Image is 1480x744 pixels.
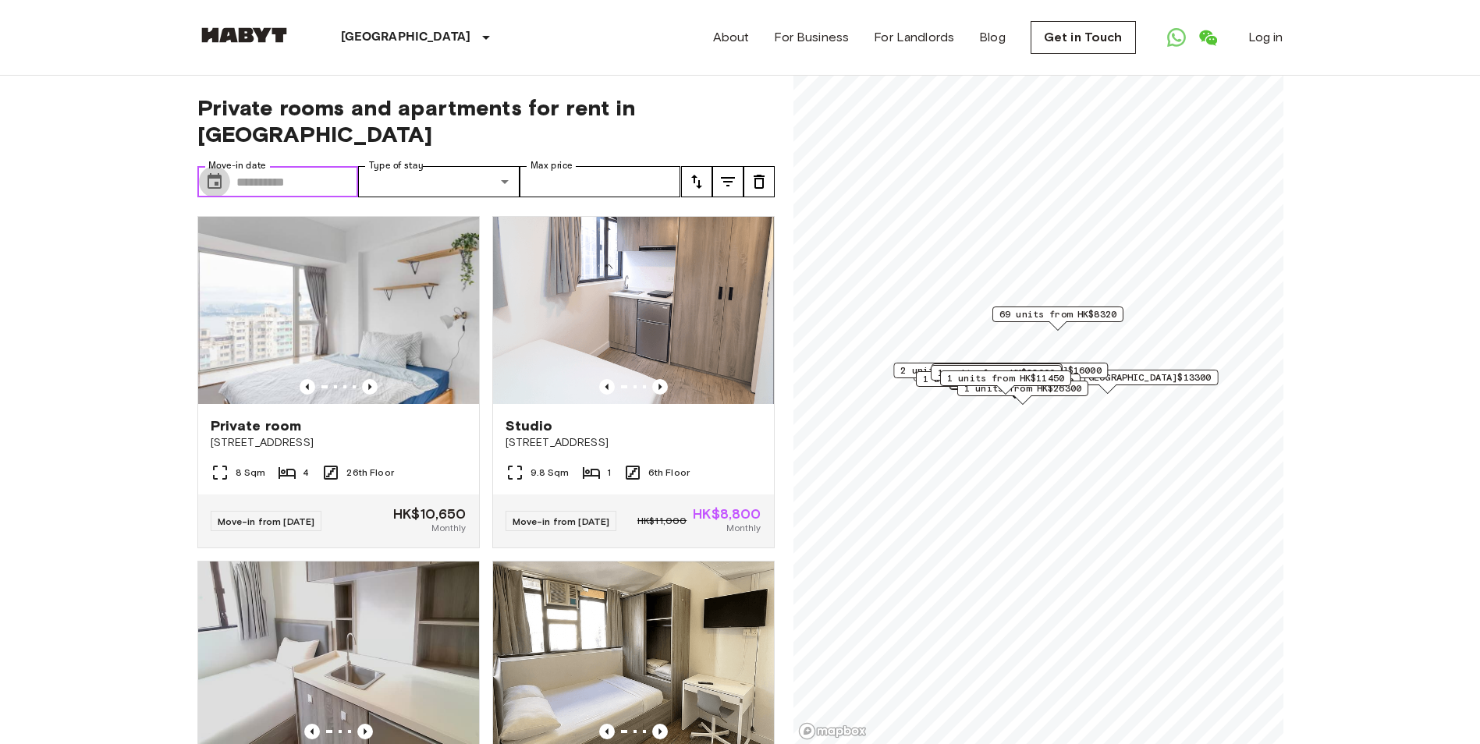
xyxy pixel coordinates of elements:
[199,166,230,197] button: Choose date
[341,28,471,47] p: [GEOGRAPHIC_DATA]
[774,28,849,47] a: For Business
[300,379,315,395] button: Previous image
[493,217,774,404] img: Marketing picture of unit HK-01-067-030-01
[531,466,570,480] span: 9.8 Sqm
[531,159,573,172] label: Max price
[236,466,266,480] span: 8 Sqm
[513,515,610,527] span: Move-in from [DATE]
[1031,21,1136,54] a: Get in Touch
[712,166,744,197] button: tune
[915,371,1046,395] div: Map marker
[939,370,1070,395] div: Map marker
[346,466,394,480] span: 26th Floor
[637,514,687,528] span: HK$11,000
[599,724,615,739] button: Previous image
[652,379,668,395] button: Previous image
[357,724,373,739] button: Previous image
[506,435,761,451] span: [STREET_ADDRESS]
[1004,370,1211,384] span: 11 units from [GEOGRAPHIC_DATA]$13300
[726,521,761,535] span: Monthly
[1192,22,1223,53] a: Open WeChat
[893,363,1108,387] div: Map marker
[197,216,480,548] a: Marketing picture of unit HK-01-028-001-02Previous imagePrevious imagePrivate room[STREET_ADDRESS...
[492,216,775,548] a: Marketing picture of unit HK-01-067-030-01Previous imagePrevious imageStudio[STREET_ADDRESS]9.8 S...
[198,217,479,404] img: Marketing picture of unit HK-01-028-001-02
[607,466,611,480] span: 1
[681,166,712,197] button: tune
[874,28,954,47] a: For Landlords
[956,381,1088,405] div: Map marker
[648,466,690,480] span: 6th Floor
[599,379,615,395] button: Previous image
[369,159,424,172] label: Type of stay
[506,416,553,435] span: Studio
[211,435,467,451] span: [STREET_ADDRESS]
[938,364,1055,378] span: 1 units from HK$11300
[393,507,466,521] span: HK$10,650
[964,381,1081,395] span: 1 units from HK$26300
[431,521,466,535] span: Monthly
[1248,28,1283,47] a: Log in
[713,28,750,47] a: About
[930,365,1061,389] div: Map marker
[197,94,775,147] span: Private rooms and apartments for rent in [GEOGRAPHIC_DATA]
[693,507,761,521] span: HK$8,800
[900,363,1101,377] span: 2 units from [GEOGRAPHIC_DATA]$16000
[304,724,320,739] button: Previous image
[744,166,775,197] button: tune
[956,374,1073,388] span: 4 units from HK$10500
[798,722,867,740] a: Mapbox logo
[362,379,378,395] button: Previous image
[992,306,1123,331] div: Map marker
[1161,22,1192,53] a: Open WhatsApp
[949,374,1080,398] div: Map marker
[922,372,1039,386] span: 1 units from HK$11200
[946,371,1063,385] span: 1 units from HK$11450
[937,366,1054,380] span: 1 units from HK$22000
[931,363,1062,388] div: Map marker
[197,27,291,43] img: Habyt
[652,724,668,739] button: Previous image
[303,466,309,480] span: 4
[211,416,302,435] span: Private room
[997,370,1218,394] div: Map marker
[218,515,315,527] span: Move-in from [DATE]
[979,28,1006,47] a: Blog
[208,159,266,172] label: Move-in date
[999,307,1116,321] span: 69 units from HK$8320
